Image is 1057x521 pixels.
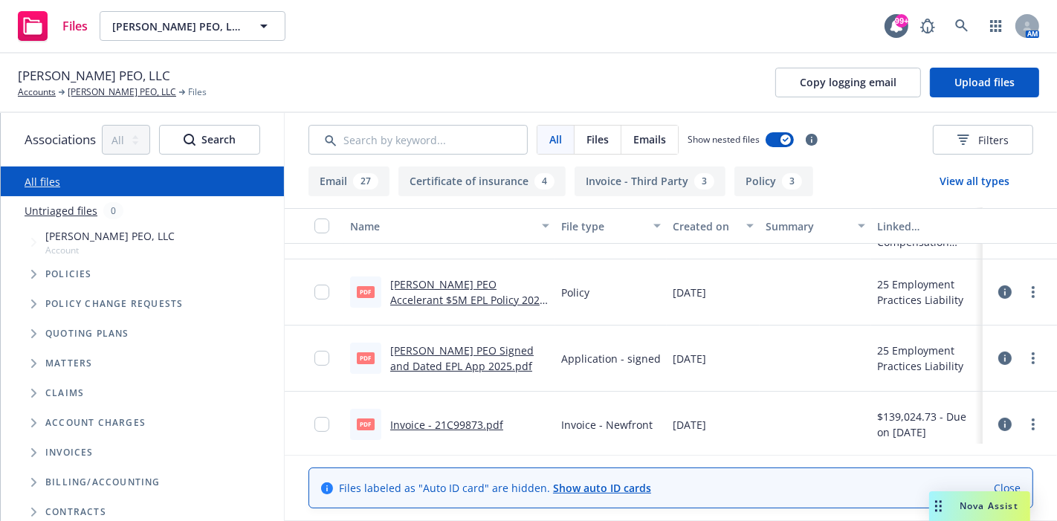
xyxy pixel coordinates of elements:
button: Summary [760,208,871,244]
span: Policy change requests [45,300,183,308]
button: Upload files [930,68,1039,97]
span: Filters [957,132,1009,148]
span: Show nested files [688,133,760,146]
a: Invoice - 21C99873.pdf [390,418,503,432]
div: 4 [534,173,555,190]
span: Matters [45,359,92,368]
div: 3 [694,173,714,190]
button: File type [555,208,667,244]
button: Linked associations [871,208,983,244]
span: Quoting plans [45,329,129,338]
a: [PERSON_NAME] PEO, LLC [68,85,176,99]
span: pdf [357,286,375,297]
div: 27 [353,173,378,190]
input: Toggle Row Selected [314,351,329,366]
button: Name [344,208,555,244]
span: Application - signed [561,351,661,366]
span: Billing/Accounting [45,478,161,487]
button: [PERSON_NAME] PEO, LLC [100,11,285,41]
span: [PERSON_NAME] PEO, LLC [112,19,241,34]
span: Policies [45,270,92,279]
a: Close [994,480,1021,496]
span: Upload files [954,75,1015,89]
a: more [1024,283,1042,301]
button: Invoice - Third Party [575,166,725,196]
span: [DATE] [673,417,706,433]
span: Invoice - Newfront [561,417,653,433]
input: Select all [314,219,329,233]
span: [DATE] [673,285,706,300]
a: All files [25,175,60,189]
div: File type [561,219,644,234]
span: Account charges [45,418,146,427]
span: pdf [357,418,375,430]
span: Files [62,20,88,32]
a: Report a Bug [913,11,943,41]
span: Policy [561,285,589,300]
div: 99+ [895,14,908,27]
span: Copy logging email [800,75,896,89]
div: Drag to move [929,491,948,521]
button: SearchSearch [159,125,260,155]
a: [PERSON_NAME] PEO Signed and Dated EPL App 2025.pdf [390,343,534,373]
span: Filters [978,132,1009,148]
div: 25 Employment Practices Liability [877,343,977,374]
div: Summary [766,219,849,234]
div: Name [350,219,533,234]
a: [PERSON_NAME] PEO Accelerant $5M EPL Policy 2025-26.pdf [390,277,549,323]
span: pdf [357,352,375,363]
span: Contracts [45,508,106,517]
span: [DATE] [673,351,706,366]
a: Search [947,11,977,41]
input: Toggle Row Selected [314,285,329,300]
a: Accounts [18,85,56,99]
div: 0 [103,202,123,219]
span: Emails [633,132,666,147]
div: 3 [782,173,802,190]
span: Nova Assist [960,499,1018,512]
div: Search [184,126,236,154]
a: more [1024,415,1042,433]
div: 25 Employment Practices Liability [877,276,977,308]
button: Created on [667,208,760,244]
span: All [549,132,562,147]
input: Toggle Row Selected [314,417,329,432]
button: Nova Assist [929,491,1030,521]
button: Certificate of insurance [398,166,566,196]
span: [PERSON_NAME] PEO, LLC [45,228,175,244]
div: Linked associations [877,219,977,234]
div: Created on [673,219,737,234]
span: Associations [25,130,96,149]
span: Files [188,85,207,99]
span: Account [45,244,175,256]
a: Untriaged files [25,203,97,219]
div: Tree Example [1,225,284,467]
a: Switch app [981,11,1011,41]
svg: Search [184,134,195,146]
a: Files [12,5,94,47]
span: Claims [45,389,84,398]
span: Files labeled as "Auto ID card" are hidden. [339,480,651,496]
a: more [1024,349,1042,367]
button: Policy [734,166,813,196]
button: View all types [916,166,1033,196]
span: [PERSON_NAME] PEO, LLC [18,66,170,85]
input: Search by keyword... [308,125,528,155]
span: Files [586,132,609,147]
div: $139,024.73 - Due on [DATE] [877,409,977,440]
a: Show auto ID cards [553,481,651,495]
button: Email [308,166,389,196]
button: Filters [933,125,1033,155]
button: Copy logging email [775,68,921,97]
span: Invoices [45,448,94,457]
